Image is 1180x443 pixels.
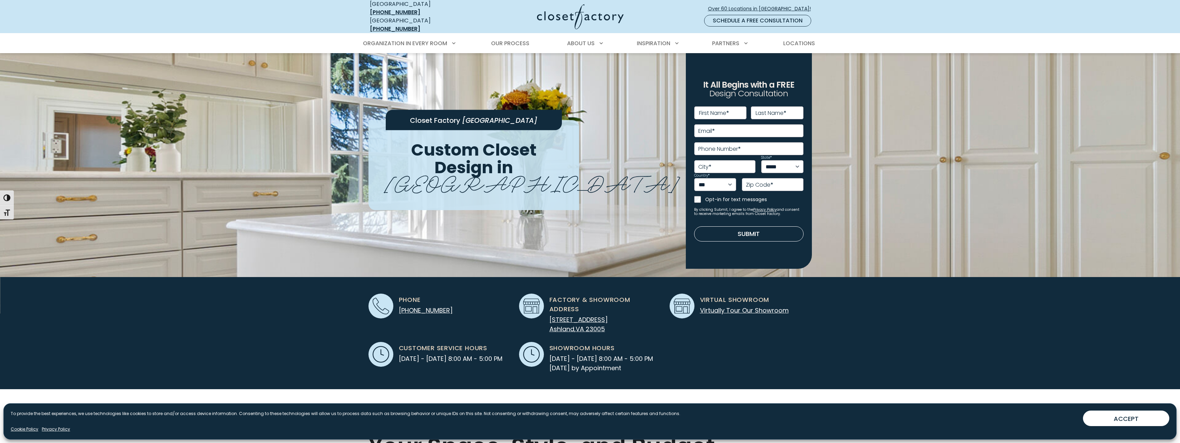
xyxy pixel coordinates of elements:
label: Email [698,128,715,134]
p: To provide the best experiences, we use technologies like cookies to store and/or access device i... [11,411,680,417]
a: Schedule a Free Consultation [704,15,811,27]
span: Ashland [549,325,574,333]
span: Virtual Showroom [700,295,769,304]
label: State [761,156,772,159]
span: VA [576,325,584,333]
img: Showroom icon [674,298,690,314]
span: Customer Service Hours [399,343,488,353]
span: Partners [712,39,739,47]
span: Design Consultation [709,88,788,99]
span: Over 60 Locations in [GEOGRAPHIC_DATA]! [708,5,816,12]
label: Country [694,174,710,177]
span: [DATE] - [DATE] 8:00 AM - 5:00 PM [399,354,502,363]
a: Privacy Policy [42,426,70,432]
button: Submit [694,226,804,242]
label: Zip Code [746,182,773,188]
a: [PHONE_NUMBER] [370,25,420,33]
span: It All Begins with a FREE [703,79,794,90]
small: By clicking Submit, I agree to the and consent to receive marketing emails from Closet Factory. [694,208,804,216]
label: Opt-in for text messages [705,196,804,203]
label: Last Name [756,110,786,116]
label: City [698,164,711,170]
span: Inspiration [637,39,670,47]
span: Organization in Every Room [363,39,447,47]
a: [PHONE_NUMBER] [370,8,420,16]
span: [DATE] by Appointment [549,363,653,373]
span: [STREET_ADDRESS] [549,315,608,324]
a: Cookie Policy [11,426,38,432]
a: [PHONE_NUMBER] [399,306,453,315]
a: Virtually Tour Our Showroom [700,306,789,315]
span: 23005 [586,325,605,333]
span: [GEOGRAPHIC_DATA] [462,116,537,125]
span: Custom Closet Design [411,138,537,179]
img: Closet Factory Logo [537,4,624,29]
div: [GEOGRAPHIC_DATA] [370,17,470,33]
a: Privacy Policy [753,207,777,212]
span: About Us [567,39,595,47]
span: [DATE] - [DATE] 8:00 AM - 5:00 PM [549,354,653,363]
span: Closet Factory [410,116,460,125]
span: in [497,156,513,179]
button: ACCEPT [1083,411,1169,426]
a: [STREET_ADDRESS] Ashland,VA 23005 [549,315,608,333]
span: Our Process [491,39,529,47]
a: Over 60 Locations in [GEOGRAPHIC_DATA]! [708,3,817,15]
span: Locations [783,39,815,47]
span: Factory & Showroom Address [549,295,661,314]
span: Personalized [368,397,521,438]
label: First Name [699,110,729,116]
label: Phone Number [698,146,741,152]
span: Showroom Hours [549,343,615,353]
span: [GEOGRAPHIC_DATA] [384,166,680,197]
span: Phone [399,295,421,304]
nav: Primary Menu [358,34,822,53]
